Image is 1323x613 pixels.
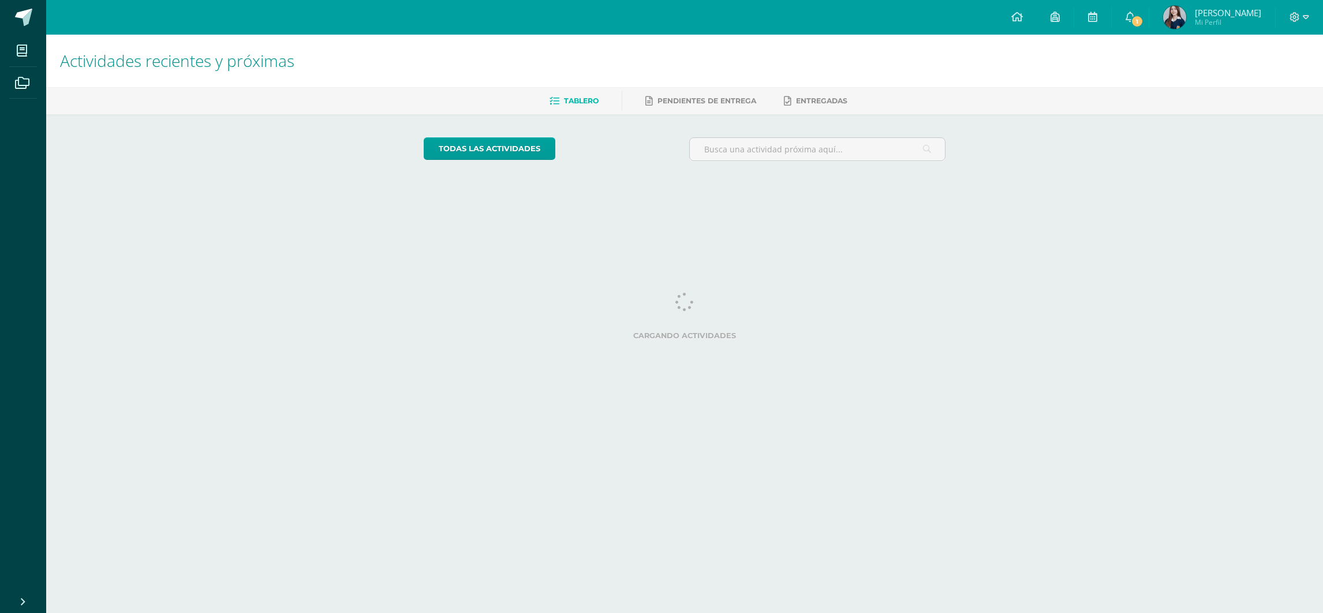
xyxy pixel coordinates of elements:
a: Entregadas [784,92,847,110]
label: Cargando actividades [424,331,946,340]
span: Actividades recientes y próximas [60,50,294,72]
a: Pendientes de entrega [645,92,756,110]
span: Mi Perfil [1195,17,1261,27]
img: 7708cd0b73756431febfe592d11b0f23.png [1163,6,1186,29]
span: [PERSON_NAME] [1195,7,1261,18]
input: Busca una actividad próxima aquí... [690,138,945,160]
span: Entregadas [796,96,847,105]
a: todas las Actividades [424,137,555,160]
a: Tablero [550,92,599,110]
span: Tablero [564,96,599,105]
span: Pendientes de entrega [657,96,756,105]
span: 1 [1130,15,1143,28]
